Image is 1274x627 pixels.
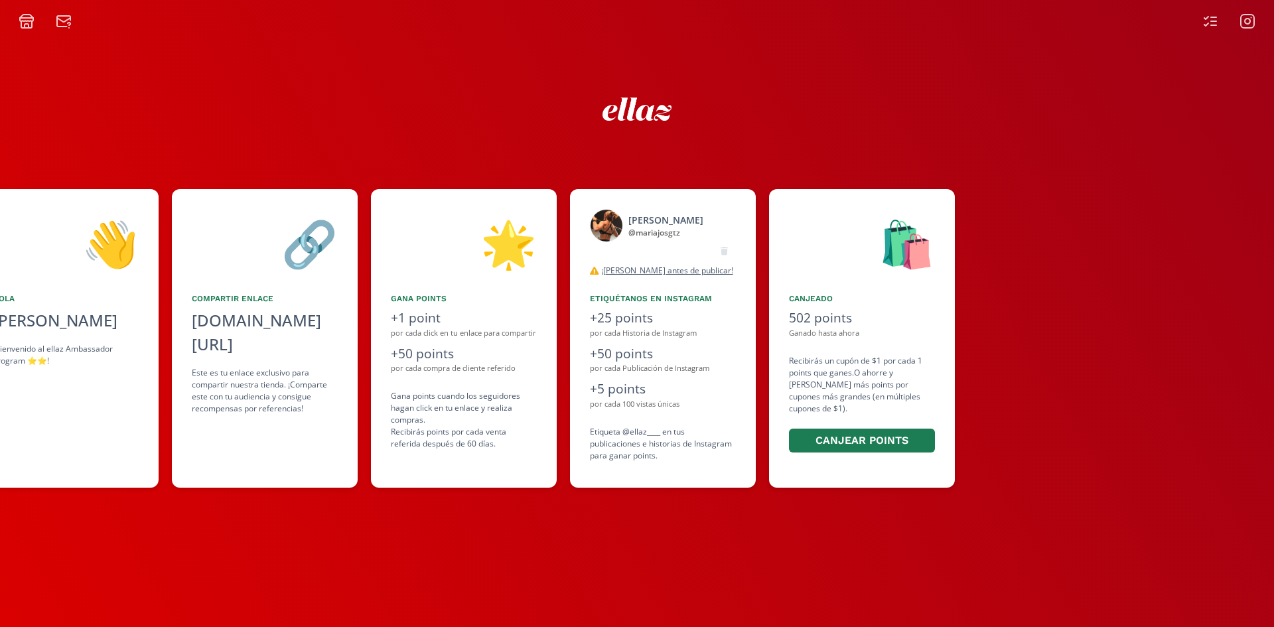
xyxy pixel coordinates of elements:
[789,309,935,328] div: 502 points
[391,363,537,374] div: por cada compra de cliente referido
[391,344,537,364] div: +50 points
[192,367,338,415] div: Este es tu enlace exclusivo para compartir nuestra tienda. ¡Comparte este con tu audiencia y cons...
[590,328,736,339] div: por cada Historia de Instagram
[602,98,672,121] img: ew9eVGDHp6dD
[590,363,736,374] div: por cada Publicación de Instagram
[391,309,537,328] div: +1 point
[590,399,736,410] div: por cada 100 vistas únicas
[391,293,537,305] div: Gana points
[590,293,736,305] div: Etiquétanos en Instagram
[590,380,736,399] div: +5 points
[789,355,935,455] div: Recibirás un cupón de $1 por cada 1 points que ganes. O ahorre y [PERSON_NAME] más points por cup...
[192,293,338,305] div: Compartir Enlace
[391,328,537,339] div: por cada click en tu enlace para compartir
[590,209,623,242] img: 525050199_18512760718046805_4512899896718383322_n.jpg
[789,209,935,277] div: 🛍️
[590,309,736,328] div: +25 points
[789,293,935,305] div: Canjeado
[391,209,537,277] div: 🌟
[590,426,736,462] div: Etiqueta @ellaz____ en tus publicaciones e historias de Instagram para ganar points.
[601,265,733,276] u: ¡[PERSON_NAME] antes de publicar!
[590,344,736,364] div: +50 points
[628,227,703,239] div: @ mariajosgtz
[789,328,935,339] div: Ganado hasta ahora
[192,309,338,356] div: [DOMAIN_NAME][URL]
[789,429,935,453] button: Canjear points
[391,390,537,450] div: Gana points cuando los seguidores hagan click en tu enlace y realiza compras . Recibirás points p...
[628,213,703,227] div: [PERSON_NAME]
[192,209,338,277] div: 🔗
